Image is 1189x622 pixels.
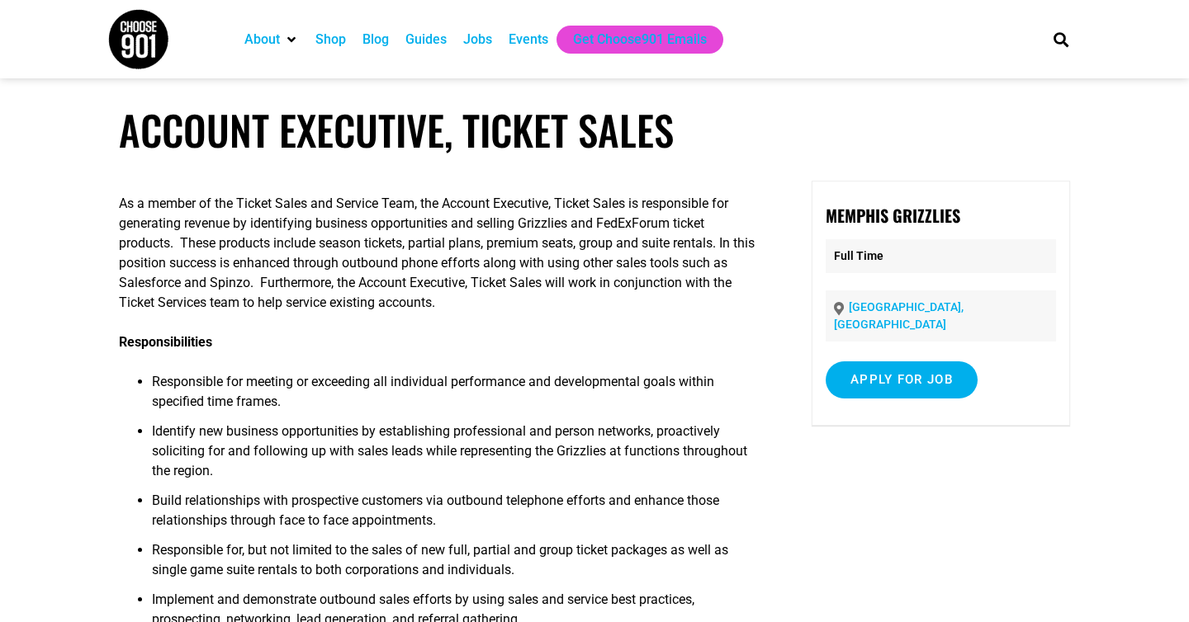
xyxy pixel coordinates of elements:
[834,300,964,331] a: [GEOGRAPHIC_DATA], [GEOGRAPHIC_DATA]
[826,361,978,398] input: Apply for job
[509,30,548,49] a: Events
[119,334,212,350] strong: Responsibilities
[826,239,1056,273] p: Full Time
[1048,26,1075,53] div: Search
[236,26,1026,54] nav: Main nav
[152,422,764,491] li: Identify new business opportunities by establishing professional and person networks, proactively...
[315,30,346,49] a: Shop
[152,372,764,422] li: Responsible for meeting or exceeding all individual performance and developmental goals within sp...
[119,106,1070,154] h1: Account Executive, Ticket Sales
[236,26,307,54] div: About
[826,203,960,228] strong: Memphis Grizzlies
[152,491,764,540] li: Build relationships with prospective customers via outbound telephone efforts and enhance those r...
[119,194,764,313] p: As a member of the Ticket Sales and Service Team, the Account Executive, Ticket Sales is responsi...
[362,30,389,49] a: Blog
[463,30,492,49] a: Jobs
[152,540,764,590] li: Responsible for, but not limited to the sales of new full, partial and group ticket packages as w...
[244,30,280,49] a: About
[405,30,447,49] a: Guides
[573,30,707,49] a: Get Choose901 Emails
